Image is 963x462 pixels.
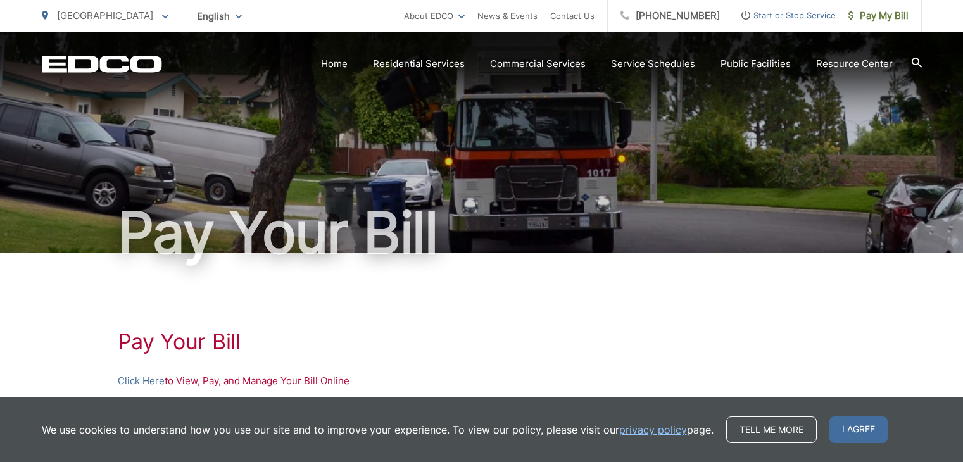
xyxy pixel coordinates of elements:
[619,422,687,437] a: privacy policy
[373,56,465,72] a: Residential Services
[118,373,846,389] p: to View, Pay, and Manage Your Bill Online
[477,8,538,23] a: News & Events
[611,56,695,72] a: Service Schedules
[57,9,153,22] span: [GEOGRAPHIC_DATA]
[321,56,348,72] a: Home
[187,5,251,27] span: English
[118,373,165,389] a: Click Here
[829,416,888,443] span: I agree
[848,8,909,23] span: Pay My Bill
[118,329,846,354] h1: Pay Your Bill
[42,422,714,437] p: We use cookies to understand how you use our site and to improve your experience. To view our pol...
[726,416,817,443] a: Tell me more
[721,56,791,72] a: Public Facilities
[816,56,893,72] a: Resource Center
[404,8,465,23] a: About EDCO
[550,8,595,23] a: Contact Us
[490,56,586,72] a: Commercial Services
[42,55,162,73] a: EDCD logo. Return to the homepage.
[42,201,922,265] h1: Pay Your Bill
